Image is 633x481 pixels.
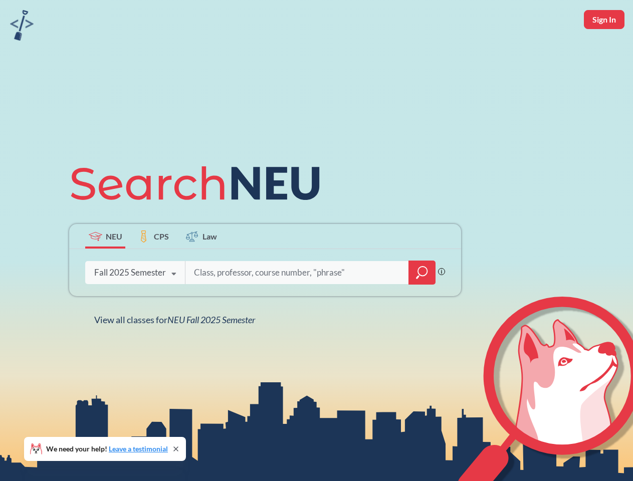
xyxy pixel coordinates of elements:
svg: magnifying glass [416,266,428,280]
a: Leave a testimonial [109,444,168,453]
span: Law [202,230,217,242]
span: CPS [154,230,169,242]
a: sandbox logo [10,10,34,44]
div: magnifying glass [408,261,436,285]
div: Fall 2025 Semester [94,267,166,278]
img: sandbox logo [10,10,34,41]
input: Class, professor, course number, "phrase" [193,262,401,283]
button: Sign In [584,10,624,29]
span: NEU [106,230,122,242]
span: NEU Fall 2025 Semester [167,314,255,325]
span: View all classes for [94,314,255,325]
span: We need your help! [46,445,168,452]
